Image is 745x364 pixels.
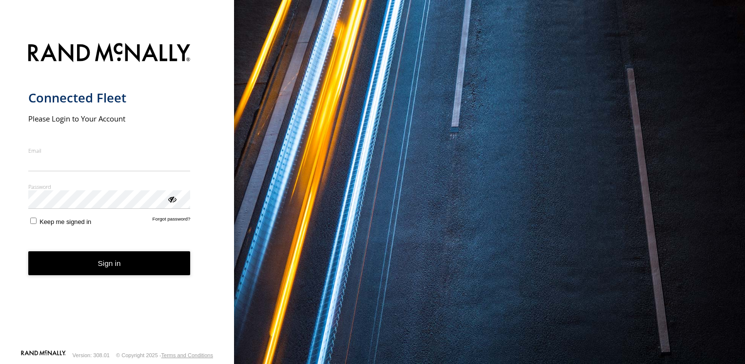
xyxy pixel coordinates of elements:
[28,90,191,106] h1: Connected Fleet
[39,218,91,225] span: Keep me signed in
[116,352,213,358] div: © Copyright 2025 -
[28,183,191,190] label: Password
[28,114,191,123] h2: Please Login to Your Account
[30,218,37,224] input: Keep me signed in
[167,194,176,203] div: ViewPassword
[28,41,191,66] img: Rand McNally
[28,37,206,349] form: main
[28,251,191,275] button: Sign in
[28,147,191,154] label: Email
[161,352,213,358] a: Terms and Conditions
[153,216,191,225] a: Forgot password?
[21,350,66,360] a: Visit our Website
[73,352,110,358] div: Version: 308.01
